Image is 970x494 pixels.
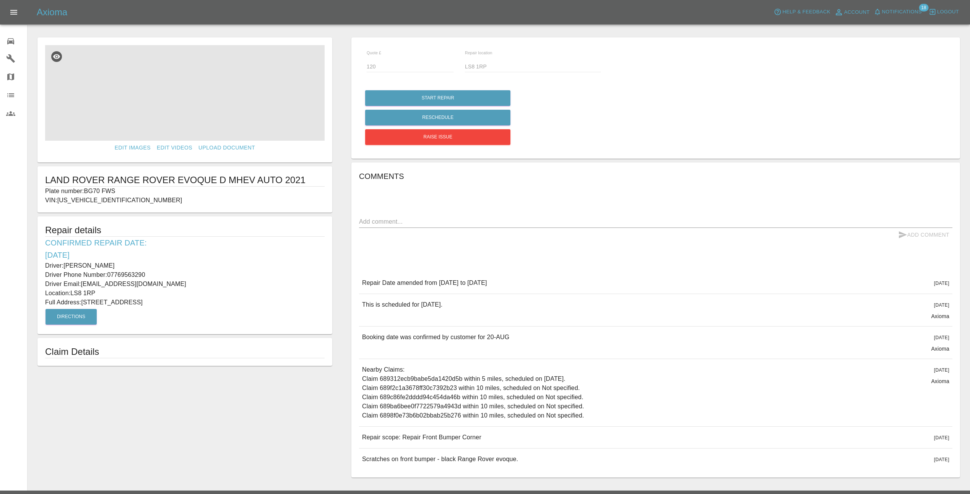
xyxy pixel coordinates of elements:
[365,129,510,145] button: Raise issue
[362,455,518,464] p: Scratches on front bumper - black Range Rover evoque.
[362,278,487,288] p: Repair Date amended from [DATE] to [DATE]
[937,8,959,16] span: Logout
[45,187,325,196] p: Plate number: BG70 FWS
[919,4,928,11] span: 18
[934,281,949,286] span: [DATE]
[45,45,325,141] img: e8e44179-6b82-427a-ac97-ff521c6daf40
[45,237,325,261] h6: Confirmed Repair Date: [DATE]
[37,6,67,18] h5: Axioma
[931,377,949,385] p: Axioma
[45,261,325,270] p: Driver: [PERSON_NAME]
[362,365,584,420] p: Nearby Claims: Claim 689312ecb9babe5da1420d5b within 5 miles, scheduled on [DATE]. Claim 689f2c1a...
[195,141,258,155] a: Upload Document
[934,335,949,340] span: [DATE]
[45,224,325,236] h5: Repair details
[362,433,481,442] p: Repair scope: Repair Front Bumper Corner
[359,170,952,182] h6: Comments
[112,141,154,155] a: Edit Images
[365,90,510,106] button: Start Repair
[882,8,922,16] span: Notifications
[934,302,949,308] span: [DATE]
[45,174,325,186] h1: LAND ROVER RANGE ROVER EVOQUE D MHEV AUTO 2021
[931,345,949,353] p: Axioma
[154,141,195,155] a: Edit Videos
[45,196,325,205] p: VIN: [US_VEHICLE_IDENTIFICATION_NUMBER]
[465,50,492,55] span: Repair location
[844,8,870,17] span: Account
[934,435,949,440] span: [DATE]
[45,270,325,279] p: Driver Phone Number: 07769563290
[362,333,509,342] p: Booking date was confirmed by customer for 20-AUG
[772,6,832,18] button: Help & Feedback
[45,279,325,289] p: Driver Email: [EMAIL_ADDRESS][DOMAIN_NAME]
[934,367,949,373] span: [DATE]
[934,457,949,462] span: [DATE]
[367,50,381,55] span: Quote £
[45,298,325,307] p: Full Address: [STREET_ADDRESS]
[927,6,961,18] button: Logout
[872,6,924,18] button: Notifications
[782,8,830,16] span: Help & Feedback
[362,300,442,309] p: This is scheduled for [DATE].
[45,309,97,325] button: Directions
[45,346,325,358] h1: Claim Details
[45,289,325,298] p: Location: LS8 1RP
[832,6,872,18] a: Account
[5,3,23,21] button: Open drawer
[931,312,949,320] p: Axioma
[365,110,510,125] button: Reschedule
